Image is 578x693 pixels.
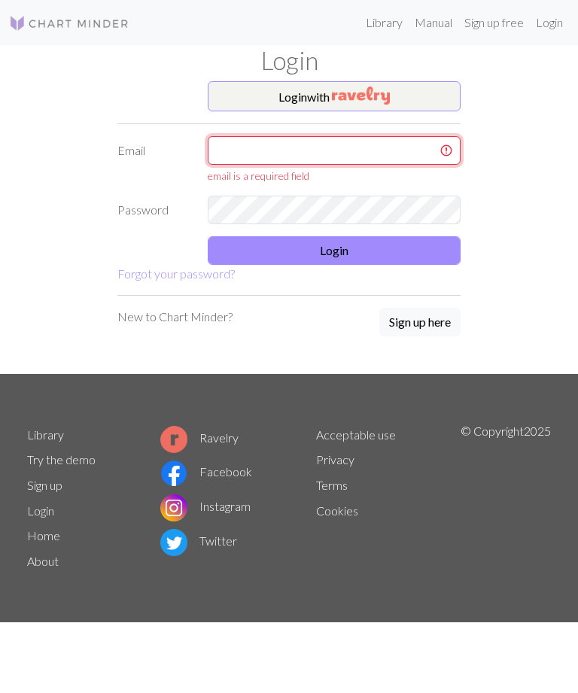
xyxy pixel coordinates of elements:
[160,533,237,548] a: Twitter
[160,499,251,513] a: Instagram
[27,452,96,467] a: Try the demo
[9,14,129,32] img: Logo
[208,236,461,265] button: Login
[160,529,187,556] img: Twitter logo
[108,196,199,224] label: Password
[27,554,59,568] a: About
[27,528,60,543] a: Home
[360,8,409,38] a: Library
[332,87,390,105] img: Ravelry
[27,503,54,518] a: Login
[379,308,461,338] a: Sign up here
[409,8,458,38] a: Manual
[208,168,461,184] div: email is a required field
[160,494,187,521] img: Instagram logo
[458,8,530,38] a: Sign up free
[316,503,358,518] a: Cookies
[108,136,199,184] label: Email
[530,8,569,38] a: Login
[27,478,62,492] a: Sign up
[160,426,187,453] img: Ravelry logo
[160,460,187,487] img: Facebook logo
[379,308,461,336] button: Sign up here
[160,430,239,445] a: Ravelry
[18,45,560,75] h1: Login
[117,308,233,326] p: New to Chart Minder?
[316,427,396,442] a: Acceptable use
[160,464,252,479] a: Facebook
[208,81,461,111] button: Loginwith
[27,427,64,442] a: Library
[461,422,551,574] p: © Copyright 2025
[316,452,354,467] a: Privacy
[117,266,235,281] a: Forgot your password?
[316,478,348,492] a: Terms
